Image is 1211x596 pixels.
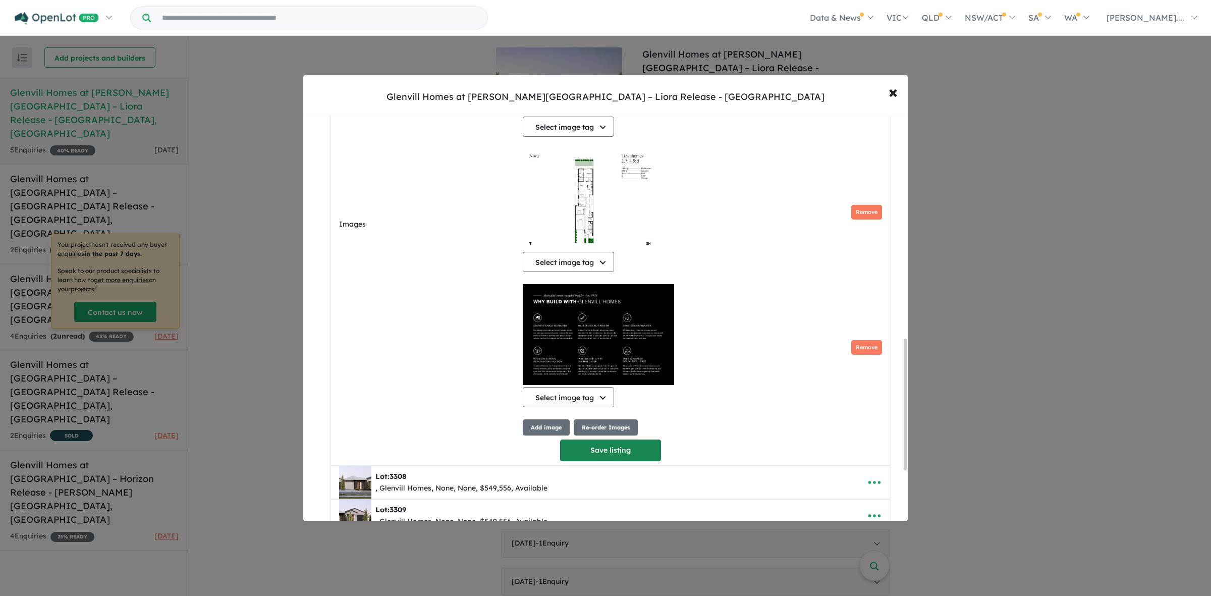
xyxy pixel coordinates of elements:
b: Lot: [375,505,406,514]
button: Re-order Images [574,419,638,436]
img: Openlot PRO Logo White [15,12,99,25]
div: , Glenvill Homes, None, None, $549,556, Available [375,516,547,528]
span: × [889,81,898,102]
button: Add image [523,419,570,436]
img: Glenvill Homes at Armstrong Estate – Liora Release - Mount Duneed - Lot 3307 [523,149,657,250]
button: Select image tag [523,117,614,137]
div: Glenvill Homes at [PERSON_NAME][GEOGRAPHIC_DATA] – Liora Release - [GEOGRAPHIC_DATA] [387,90,824,103]
button: Remove [851,205,882,220]
button: Save listing [560,440,661,461]
button: Select image tag [523,252,614,272]
img: Glenvill%20Homes%20at%20Armstrong%20Estate%20---%20Liora%20Release%20-%20Mount%20Duneed%20-%20Lot... [339,466,371,499]
img: Glenvill Homes at Armstrong Estate – Liora Release - Mount Duneed - Lot 3307 [523,284,674,385]
span: 3309 [390,505,406,514]
span: 3308 [390,472,406,481]
button: Select image tag [523,387,614,407]
input: Try estate name, suburb, builder or developer [153,7,485,29]
img: Glenvill%20Homes%20at%20Armstrong%20Estate%20---%20Liora%20Release%20-%20Mount%20Duneed%20-%20Lot... [339,500,371,532]
label: Images [339,219,519,231]
button: Remove [851,340,882,355]
span: [PERSON_NAME].... [1107,13,1184,23]
div: , Glenvill Homes, None, None, $549,556, Available [375,482,547,495]
b: Lot: [375,472,406,481]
